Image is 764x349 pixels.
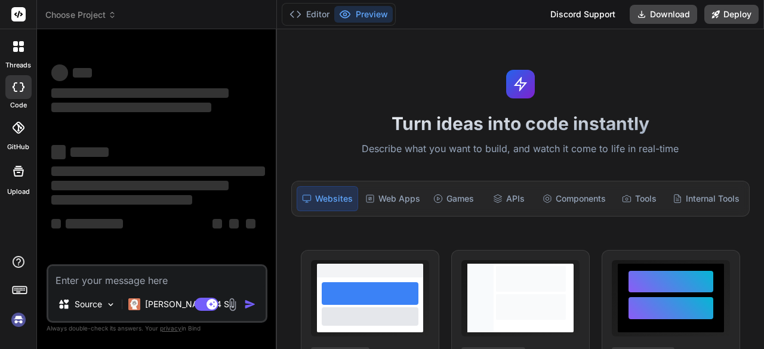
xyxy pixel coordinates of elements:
[47,323,267,334] p: Always double-check its answers. Your in Bind
[7,142,29,152] label: GitHub
[145,298,234,310] p: [PERSON_NAME] 4 S..
[538,186,611,211] div: Components
[334,6,393,23] button: Preview
[284,141,757,157] p: Describe what you want to build, and watch it come to life in real-time
[284,113,757,134] h1: Turn ideas into code instantly
[7,187,30,197] label: Upload
[75,298,102,310] p: Source
[704,5,759,24] button: Deploy
[543,5,623,24] div: Discord Support
[427,186,480,211] div: Games
[226,298,239,311] img: attachment
[51,64,68,81] span: ‌
[482,186,535,211] div: APIs
[51,195,192,205] span: ‌
[51,181,229,190] span: ‌
[5,60,31,70] label: threads
[630,5,697,24] button: Download
[244,298,256,310] img: icon
[297,186,358,211] div: Websites
[106,299,116,310] img: Pick Models
[51,88,229,98] span: ‌
[45,9,116,21] span: Choose Project
[70,147,109,157] span: ‌
[160,325,181,332] span: privacy
[128,298,140,310] img: Claude 4 Sonnet
[51,145,66,159] span: ‌
[229,219,239,228] span: ‌
[361,186,425,211] div: Web Apps
[285,6,334,23] button: Editor
[8,310,29,330] img: signin
[613,186,666,211] div: Tools
[51,219,61,228] span: ‌
[212,219,222,228] span: ‌
[66,219,123,228] span: ‌
[73,68,92,78] span: ‌
[51,166,265,176] span: ‌
[668,186,744,211] div: Internal Tools
[10,100,27,110] label: code
[246,219,255,228] span: ‌
[51,103,211,112] span: ‌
